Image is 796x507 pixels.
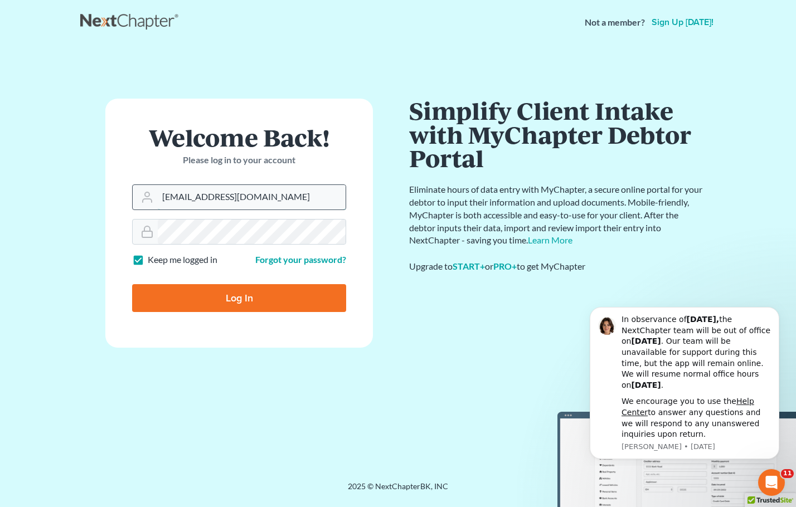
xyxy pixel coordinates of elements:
strong: Not a member? [585,16,645,29]
input: Log In [132,284,346,312]
input: Email Address [158,185,346,209]
a: Learn More [528,235,572,245]
p: Please log in to your account [132,154,346,167]
div: 2025 © NextChapterBK, INC [80,481,716,501]
iframe: Intercom notifications message [573,297,796,466]
a: Forgot your password? [255,254,346,265]
h1: Simplify Client Intake with MyChapter Debtor Portal [409,99,705,170]
h1: Welcome Back! [132,125,346,149]
a: PRO+ [493,261,517,271]
a: START+ [453,261,485,271]
span: 11 [781,469,794,478]
iframe: Intercom live chat [758,469,785,496]
a: Sign up [DATE]! [649,18,716,27]
div: Upgrade to or to get MyChapter [409,260,705,273]
p: Eliminate hours of data entry with MyChapter, a secure online portal for your debtor to input the... [409,183,705,247]
label: Keep me logged in [148,253,217,266]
